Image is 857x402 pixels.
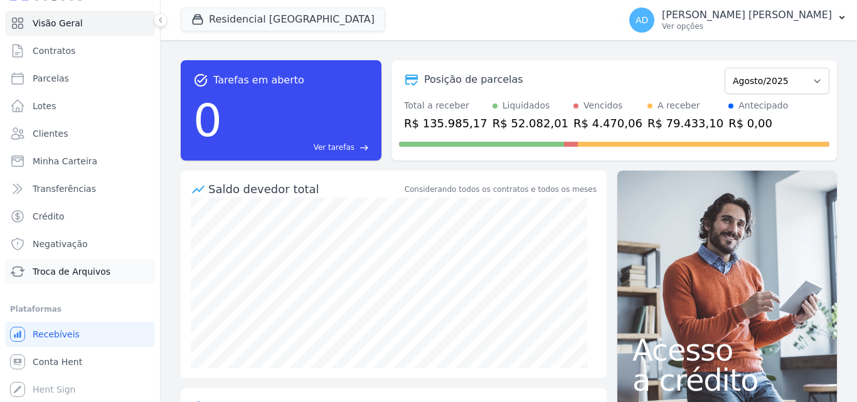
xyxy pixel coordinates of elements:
span: Crédito [33,210,65,223]
span: Ver tarefas [314,142,354,153]
p: Ver opções [662,21,832,31]
a: Transferências [5,176,155,201]
div: R$ 4.470,06 [573,115,642,132]
span: AD [636,16,648,24]
span: task_alt [193,73,208,88]
a: Contratos [5,38,155,63]
span: Lotes [33,100,56,112]
div: R$ 135.985,17 [404,115,487,132]
a: Crédito [5,204,155,229]
div: R$ 52.082,01 [492,115,568,132]
span: Transferências [33,182,96,195]
span: Parcelas [33,72,69,85]
a: Lotes [5,93,155,119]
div: A receber [657,99,700,112]
span: Recebíveis [33,328,80,341]
button: Residencial [GEOGRAPHIC_DATA] [181,8,385,31]
span: Troca de Arquivos [33,265,110,278]
button: AD [PERSON_NAME] [PERSON_NAME] Ver opções [619,3,857,38]
a: Conta Hent [5,349,155,374]
a: Visão Geral [5,11,155,36]
div: Considerando todos os contratos e todos os meses [405,184,597,195]
div: Saldo devedor total [208,181,402,198]
a: Recebíveis [5,322,155,347]
span: Negativação [33,238,88,250]
div: Antecipado [738,99,788,112]
span: Tarefas em aberto [213,73,304,88]
div: 0 [193,88,222,153]
span: Clientes [33,127,68,140]
div: R$ 79.433,10 [647,115,723,132]
div: Plataformas [10,302,150,317]
a: Parcelas [5,66,155,91]
p: [PERSON_NAME] [PERSON_NAME] [662,9,832,21]
span: a crédito [632,365,822,395]
span: Visão Geral [33,17,83,29]
div: Vencidos [583,99,622,112]
div: R$ 0,00 [728,115,788,132]
a: Troca de Arquivos [5,259,155,284]
a: Clientes [5,121,155,146]
span: Contratos [33,45,75,57]
a: Minha Carteira [5,149,155,174]
span: east [359,143,369,152]
div: Total a receber [404,99,487,112]
a: Ver tarefas east [227,142,369,153]
div: Liquidados [503,99,550,112]
a: Negativação [5,231,155,257]
span: Acesso [632,335,822,365]
span: Minha Carteira [33,155,97,167]
div: Posição de parcelas [424,72,523,87]
span: Conta Hent [33,356,82,368]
